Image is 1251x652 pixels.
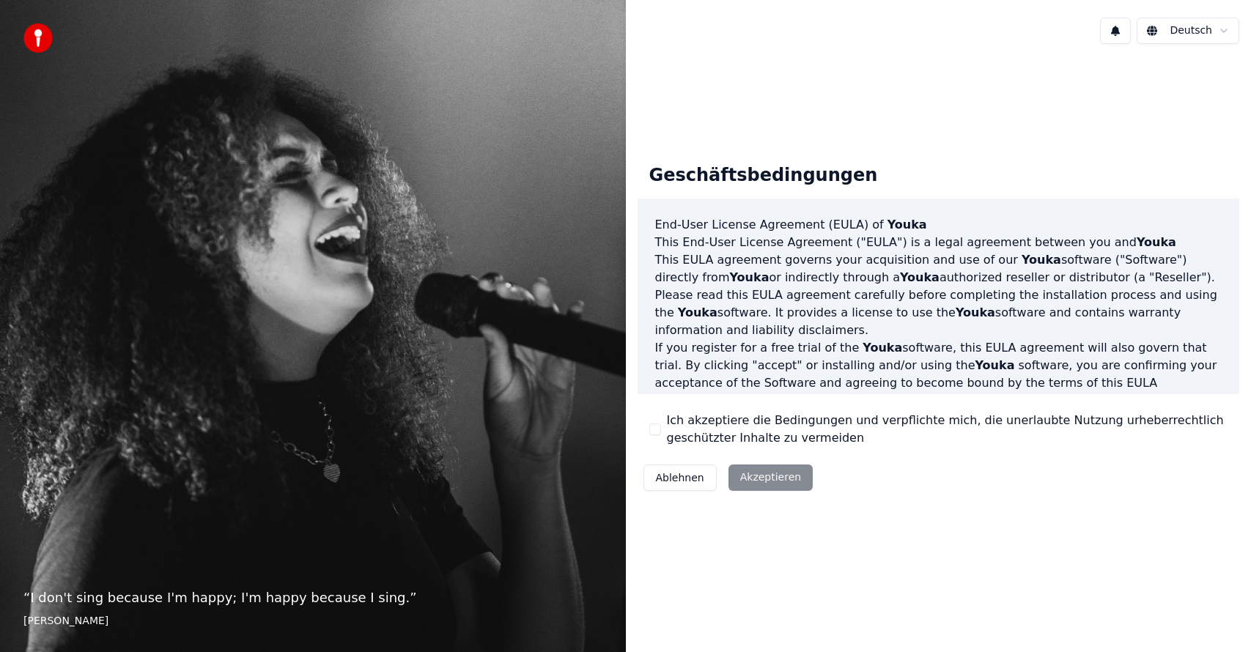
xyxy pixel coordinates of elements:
[887,218,927,231] span: Youka
[23,588,602,608] p: “ I don't sing because I'm happy; I'm happy because I sing. ”
[729,270,769,284] span: Youka
[900,270,940,284] span: Youka
[667,412,1228,447] label: Ich akzeptiere die Bedingungen und verpflichte mich, die unerlaubte Nutzung urheberrechtlich gesc...
[643,464,717,491] button: Ablehnen
[655,251,1222,286] p: This EULA agreement governs your acquisition and use of our software ("Software") directly from o...
[23,23,53,53] img: youka
[678,305,717,319] span: Youka
[655,216,1222,234] h3: End-User License Agreement (EULA) of
[1022,253,1061,267] span: Youka
[655,339,1222,410] p: If you register for a free trial of the software, this EULA agreement will also govern that trial...
[956,305,995,319] span: Youka
[863,341,902,355] span: Youka
[23,614,602,629] footer: [PERSON_NAME]
[638,152,890,199] div: Geschäftsbedingungen
[655,234,1222,251] p: This End-User License Agreement ("EULA") is a legal agreement between you and
[975,358,1014,372] span: Youka
[1137,235,1176,249] span: Youka
[655,286,1222,339] p: Please read this EULA agreement carefully before completing the installation process and using th...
